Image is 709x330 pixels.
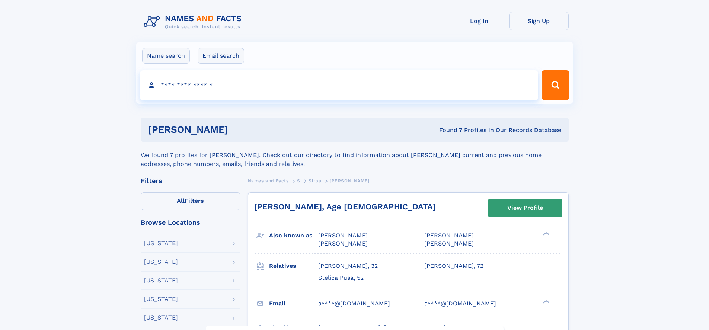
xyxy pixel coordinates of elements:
[297,176,300,185] a: S
[541,299,550,304] div: ❯
[424,240,474,247] span: [PERSON_NAME]
[141,142,569,169] div: We found 7 profiles for [PERSON_NAME]. Check out our directory to find information about [PERSON_...
[144,240,178,246] div: [US_STATE]
[330,178,370,183] span: [PERSON_NAME]
[269,297,318,310] h3: Email
[141,192,240,210] label: Filters
[507,199,543,217] div: View Profile
[144,315,178,321] div: [US_STATE]
[141,177,240,184] div: Filters
[254,202,436,211] a: [PERSON_NAME], Age [DEMOGRAPHIC_DATA]
[488,199,562,217] a: View Profile
[140,70,539,100] input: search input
[509,12,569,30] a: Sign Up
[333,126,561,134] div: Found 7 Profiles In Our Records Database
[424,232,474,239] span: [PERSON_NAME]
[318,262,378,270] a: [PERSON_NAME], 32
[248,176,289,185] a: Names and Facts
[142,48,190,64] label: Name search
[141,219,240,226] div: Browse Locations
[141,12,248,32] img: Logo Names and Facts
[148,125,334,134] h1: [PERSON_NAME]
[309,176,321,185] a: Sirbu
[269,229,318,242] h3: Also known as
[144,259,178,265] div: [US_STATE]
[297,178,300,183] span: S
[144,296,178,302] div: [US_STATE]
[424,262,483,270] a: [PERSON_NAME], 72
[450,12,509,30] a: Log In
[318,240,368,247] span: [PERSON_NAME]
[144,278,178,283] div: [US_STATE]
[318,232,368,239] span: [PERSON_NAME]
[269,260,318,272] h3: Relatives
[198,48,244,64] label: Email search
[177,197,185,204] span: All
[542,70,569,100] button: Search Button
[541,231,550,236] div: ❯
[318,274,364,282] a: Stelica Pusa, 52
[309,178,321,183] span: Sirbu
